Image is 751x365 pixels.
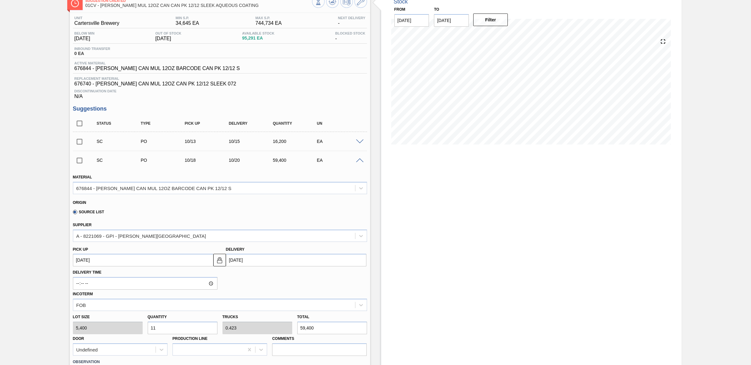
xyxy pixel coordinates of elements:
span: Blocked Stock [335,31,365,35]
div: Purchase order [139,139,189,144]
div: Type [139,121,189,126]
span: Inbound Transfer [74,47,110,51]
label: Trucks [222,315,238,319]
span: Below Min [74,31,95,35]
div: Purchase order [139,158,189,163]
label: Delivery Time [73,268,217,277]
div: Pick up [183,121,233,126]
span: Next Delivery [338,16,365,20]
span: 95,291 EA [242,36,275,41]
label: Incoterm [73,292,93,296]
label: Production Line [173,336,207,341]
label: to [434,7,439,12]
div: N/A [73,87,367,99]
label: Delivery [226,247,245,252]
input: mm/dd/yyyy [394,14,429,27]
h3: Suggestions [73,106,367,112]
label: Comments [272,334,367,343]
div: 10/18/2025 [183,158,233,163]
div: Delivery [227,121,277,126]
div: UN [315,121,365,126]
label: Origin [73,200,86,205]
div: 16,200 [271,139,321,144]
label: Door [73,336,84,341]
div: Status [95,121,145,126]
span: Out Of Stock [155,31,181,35]
label: Lot size [73,313,143,322]
div: Suggestion Created [95,139,145,144]
div: A - 8221069 - GPI - [PERSON_NAME][GEOGRAPHIC_DATA] [76,233,206,238]
span: [DATE] [155,36,181,41]
span: 676844 - [PERSON_NAME] CAN MUL 12OZ BARCODE CAN PK 12/12 S [74,66,240,71]
label: Material [73,175,92,179]
div: 59,400 [271,158,321,163]
label: Quantity [148,315,167,319]
label: Supplier [73,223,92,227]
span: Replacement Material [74,77,365,80]
span: Discontinuation Date [74,89,365,93]
div: EA [315,158,365,163]
div: Undefined [76,347,98,352]
span: [DATE] [74,36,95,41]
input: mm/dd/yyyy [226,254,366,266]
input: mm/dd/yyyy [73,254,213,266]
div: 10/13/2025 [183,139,233,144]
span: 0 EA [74,51,110,56]
img: locked [216,256,223,264]
div: 10/15/2025 [227,139,277,144]
div: EA [315,139,365,144]
label: Total [297,315,310,319]
button: Filter [473,14,508,26]
label: Source List [73,210,104,214]
span: Active Material [74,61,240,65]
span: MIN S.P. [176,16,199,20]
span: Unit [74,16,119,20]
input: mm/dd/yyyy [434,14,469,27]
div: - [336,16,367,26]
span: 34,645 EA [176,20,199,26]
div: 676844 - [PERSON_NAME] CAN MUL 12OZ BARCODE CAN PK 12/12 S [76,185,232,191]
label: From [394,7,405,12]
label: Pick up [73,247,88,252]
span: 01CV - CARR MUL 12OZ CAN CAN PK 12/12 SLEEK AQUEOUS COATING [85,3,312,8]
div: 10/20/2025 [227,158,277,163]
span: 744,734 EA [255,20,282,26]
div: - [334,31,367,41]
span: 676740 - [PERSON_NAME] CAN MUL 12OZ CAN PK 12/12 SLEEK 072 [74,81,365,87]
div: FOB [76,302,86,308]
div: Quantity [271,121,321,126]
span: Cartersville Brewery [74,20,119,26]
div: Suggestion Created [95,158,145,163]
button: locked [213,254,226,266]
span: Available Stock [242,31,275,35]
span: MAX S.P. [255,16,282,20]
